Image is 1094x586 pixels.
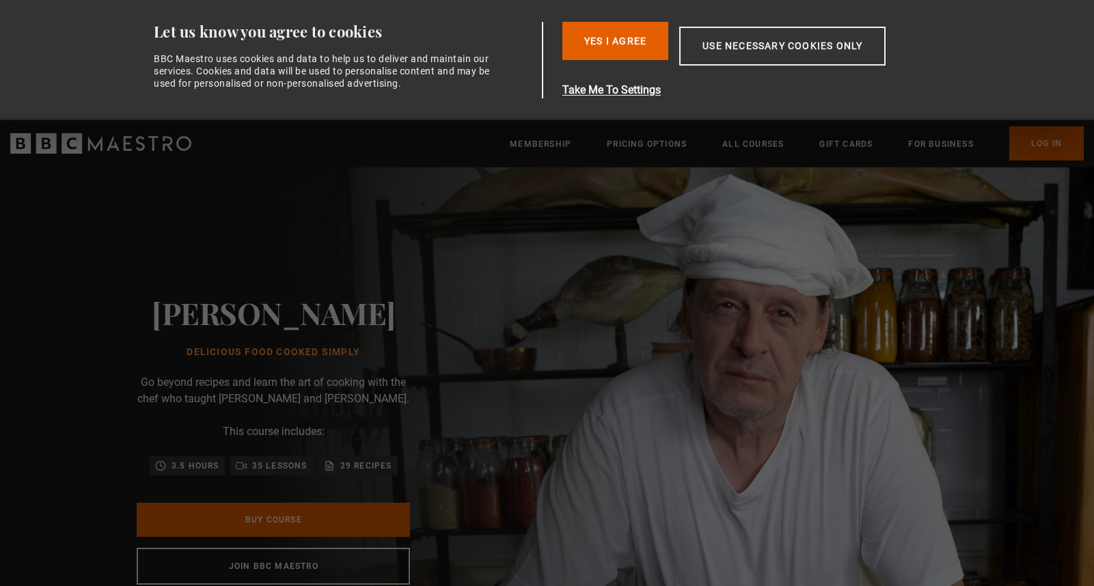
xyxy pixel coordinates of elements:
[819,137,873,151] a: Gift Cards
[510,137,571,151] a: Membership
[1009,126,1084,161] a: Log In
[562,82,951,98] button: Take Me To Settings
[154,22,536,42] div: Let us know you agree to cookies
[154,53,498,90] div: BBC Maestro uses cookies and data to help us to deliver and maintain our services. Cookies and da...
[340,459,392,473] p: 29 recipes
[152,347,396,358] h1: Delicious Food Cooked Simply
[172,459,219,473] p: 3.5 hours
[223,423,325,440] p: This course includes:
[10,133,191,154] svg: BBC Maestro
[137,374,410,407] p: Go beyond recipes and learn the art of cooking with the chef who taught [PERSON_NAME] and [PERSON...
[252,459,307,473] p: 35 lessons
[908,137,973,151] a: For business
[510,126,1084,161] nav: Primary
[137,503,410,537] a: Buy Course
[152,295,396,330] h2: [PERSON_NAME]
[679,27,886,66] button: Use necessary cookies only
[722,137,784,151] a: All Courses
[607,137,687,151] a: Pricing Options
[562,22,668,60] button: Yes I Agree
